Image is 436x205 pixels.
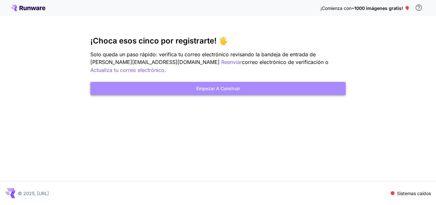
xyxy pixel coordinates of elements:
button: Reenviar [221,58,242,66]
font: ~1000 imágenes gratis! 🎈 [351,5,410,11]
font: Solo queda un paso rápido: verifica tu correo electrónico revisando la bandeja de entrada de [90,51,316,58]
button: Para calificar para obtener crédito gratuito, debe registrarse con una dirección de correo electr... [412,1,425,14]
font: correo electrónico de verificación o [242,59,328,65]
font: [PERSON_NAME][EMAIL_ADDRESS][DOMAIN_NAME] [90,59,220,65]
font: Sistemas caídos [397,191,431,196]
font: ¡Comienza con [320,5,351,11]
button: Empezar a construir [90,82,346,95]
button: Actualiza tu correo electrónico. [90,66,166,74]
font: © 2025, [URL] [18,191,49,196]
font: ¡Choca esos cinco por registrarte! 🖐️ [90,36,228,45]
font: Reenviar [221,59,242,65]
font: Empezar a construir [196,86,240,91]
font: Actualiza tu correo electrónico. [90,67,166,73]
